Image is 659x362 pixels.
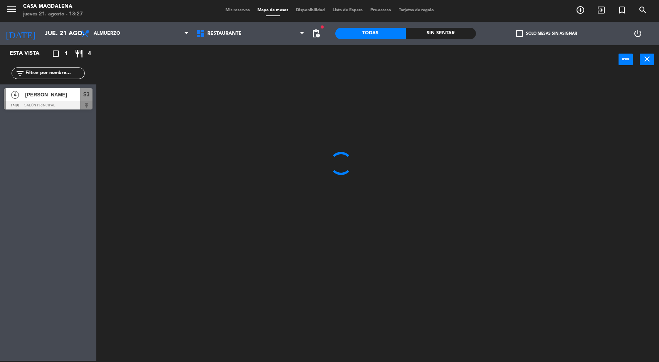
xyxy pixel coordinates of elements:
span: Mapa de mesas [254,8,292,12]
span: Tarjetas de regalo [395,8,438,12]
div: jueves 21. agosto - 13:27 [23,10,83,18]
button: menu [6,3,17,18]
div: Sin sentar [406,28,476,39]
i: filter_list [15,69,25,78]
i: power_input [621,54,630,64]
i: restaurant [74,49,84,58]
i: turned_in_not [617,5,627,15]
span: Disponibilidad [292,8,329,12]
i: exit_to_app [597,5,606,15]
span: Almuerzo [94,31,120,36]
i: close [642,54,652,64]
label: Solo mesas sin asignar [516,30,577,37]
i: arrow_drop_down [66,29,75,38]
span: fiber_manual_record [320,25,324,29]
div: Todas [335,28,406,39]
span: 4 [88,49,91,58]
div: Esta vista [4,49,55,58]
i: menu [6,3,17,15]
i: search [638,5,647,15]
span: Pre-acceso [366,8,395,12]
input: Filtrar por nombre... [25,69,84,77]
div: Casa Magdalena [23,3,83,10]
span: Mis reservas [222,8,254,12]
i: add_circle_outline [576,5,585,15]
span: 1 [65,49,68,58]
span: [PERSON_NAME] [25,91,80,99]
span: check_box_outline_blank [516,30,523,37]
button: close [640,54,654,65]
span: Restaurante [207,31,242,36]
i: power_settings_new [633,29,642,38]
span: S3 [83,90,89,99]
span: pending_actions [311,29,321,38]
i: crop_square [51,49,61,58]
span: 4 [11,91,19,99]
span: Lista de Espera [329,8,366,12]
button: power_input [619,54,633,65]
